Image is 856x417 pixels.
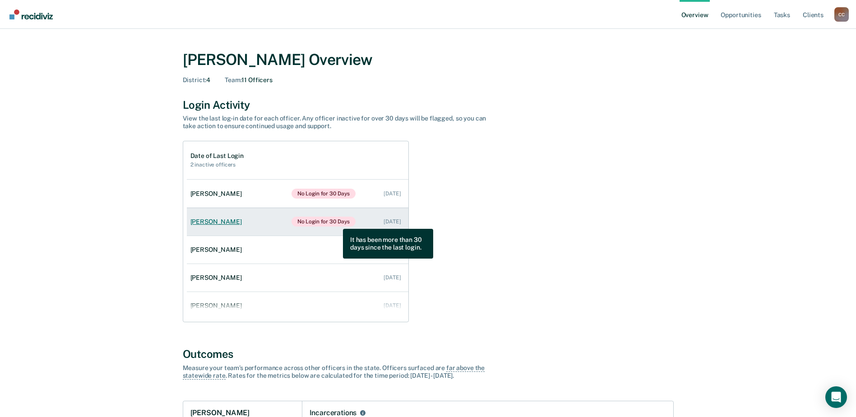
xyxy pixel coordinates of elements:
a: [PERSON_NAME] [DATE] [187,237,408,263]
a: [PERSON_NAME]No Login for 30 Days [DATE] [187,208,408,236]
span: District : [183,76,207,83]
div: View the last log-in date for each officer. Any officer inactive for over 30 days will be flagged... [183,115,499,130]
h2: 2 inactive officers [190,162,244,168]
div: [PERSON_NAME] [190,246,245,254]
span: Team : [225,76,241,83]
div: [PERSON_NAME] [190,218,245,226]
div: Open Intercom Messenger [825,386,847,408]
a: [PERSON_NAME] [DATE] [187,293,408,319]
button: Profile dropdown button [834,7,849,22]
span: No Login for 30 Days [292,189,356,199]
span: far above the statewide rate [183,364,485,380]
div: Measure your team’s performance across other officer s in the state. Officer s surfaced are . Rat... [183,364,499,380]
div: C C [834,7,849,22]
div: [PERSON_NAME] Overview [183,51,674,69]
div: 4 [183,76,211,84]
div: [PERSON_NAME] [190,274,245,282]
div: [DATE] [384,246,401,253]
div: [PERSON_NAME] [190,190,245,198]
a: [PERSON_NAME]No Login for 30 Days [DATE] [187,180,408,208]
div: [DATE] [384,218,401,225]
a: [PERSON_NAME] [DATE] [187,265,408,291]
div: [DATE] [384,302,401,309]
img: Recidiviz [9,9,53,19]
span: No Login for 30 Days [292,217,356,227]
div: 11 Officers [225,76,273,84]
div: Outcomes [183,347,674,361]
div: [DATE] [384,190,401,197]
div: Login Activity [183,98,674,111]
div: [PERSON_NAME] [190,302,245,310]
h1: Date of Last Login [190,152,244,160]
div: [DATE] [384,274,401,281]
